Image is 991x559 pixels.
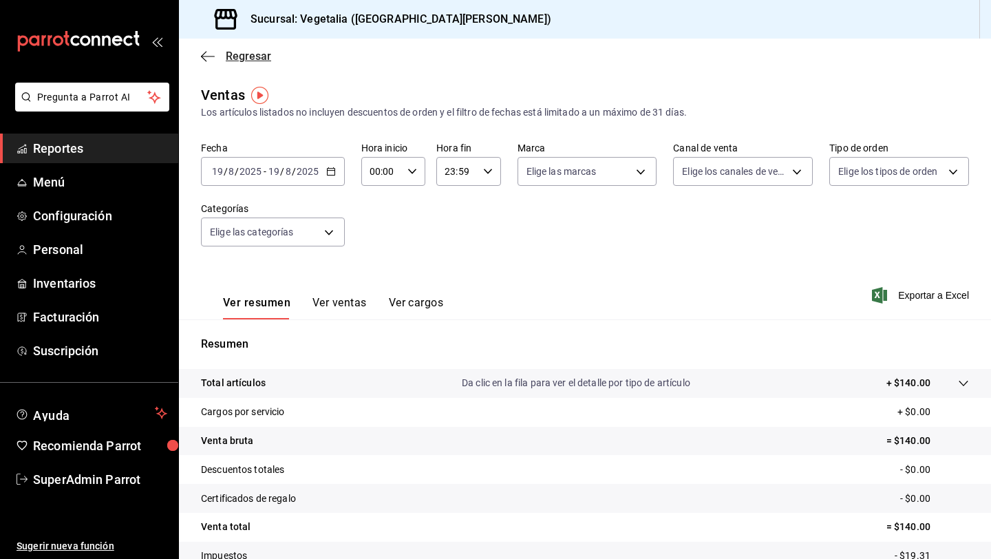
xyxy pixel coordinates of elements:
[201,492,296,506] p: Certificados de regalo
[462,376,690,390] p: Da clic en la fila para ver el detalle por tipo de artículo
[10,100,169,114] a: Pregunta a Parrot AI
[900,492,969,506] p: - $0.00
[33,207,167,225] span: Configuración
[201,463,284,477] p: Descuentos totales
[151,36,162,47] button: open_drawer_menu
[33,173,167,191] span: Menú
[33,405,149,421] span: Ayuda
[886,434,969,448] p: = $140.00
[33,470,167,489] span: SuperAdmin Parrot
[268,166,280,177] input: --
[296,166,319,177] input: ----
[223,296,290,319] button: Ver resumen
[389,296,444,319] button: Ver cargos
[280,166,284,177] span: /
[239,166,262,177] input: ----
[897,405,969,419] p: + $0.00
[264,166,266,177] span: -
[518,143,657,153] label: Marca
[235,166,239,177] span: /
[201,434,253,448] p: Venta bruta
[226,50,271,63] span: Regresar
[285,166,292,177] input: --
[201,376,266,390] p: Total artículos
[875,287,969,304] button: Exportar a Excel
[886,376,930,390] p: + $140.00
[33,308,167,326] span: Facturación
[228,166,235,177] input: --
[201,405,285,419] p: Cargos por servicio
[201,85,245,105] div: Ventas
[33,139,167,158] span: Reportes
[900,463,969,477] p: - $0.00
[673,143,813,153] label: Canal de venta
[201,520,251,534] p: Venta total
[312,296,367,319] button: Ver ventas
[526,165,597,178] span: Elige las marcas
[436,143,500,153] label: Hora fin
[33,341,167,360] span: Suscripción
[292,166,296,177] span: /
[37,90,148,105] span: Pregunta a Parrot AI
[886,520,969,534] p: = $140.00
[838,165,937,178] span: Elige los tipos de orden
[239,11,551,28] h3: Sucursal: Vegetalia ([GEOGRAPHIC_DATA][PERSON_NAME])
[201,50,271,63] button: Regresar
[33,274,167,293] span: Inventarios
[33,436,167,455] span: Recomienda Parrot
[251,87,268,104] img: Tooltip marker
[201,143,345,153] label: Fecha
[15,83,169,112] button: Pregunta a Parrot AI
[211,166,224,177] input: --
[223,296,443,319] div: navigation tabs
[829,143,969,153] label: Tipo de orden
[201,105,969,120] div: Los artículos listados no incluyen descuentos de orden y el filtro de fechas está limitado a un m...
[361,143,425,153] label: Hora inicio
[17,539,167,553] span: Sugerir nueva función
[201,204,345,213] label: Categorías
[682,165,787,178] span: Elige los canales de venta
[201,336,969,352] p: Resumen
[210,225,294,239] span: Elige las categorías
[33,240,167,259] span: Personal
[224,166,228,177] span: /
